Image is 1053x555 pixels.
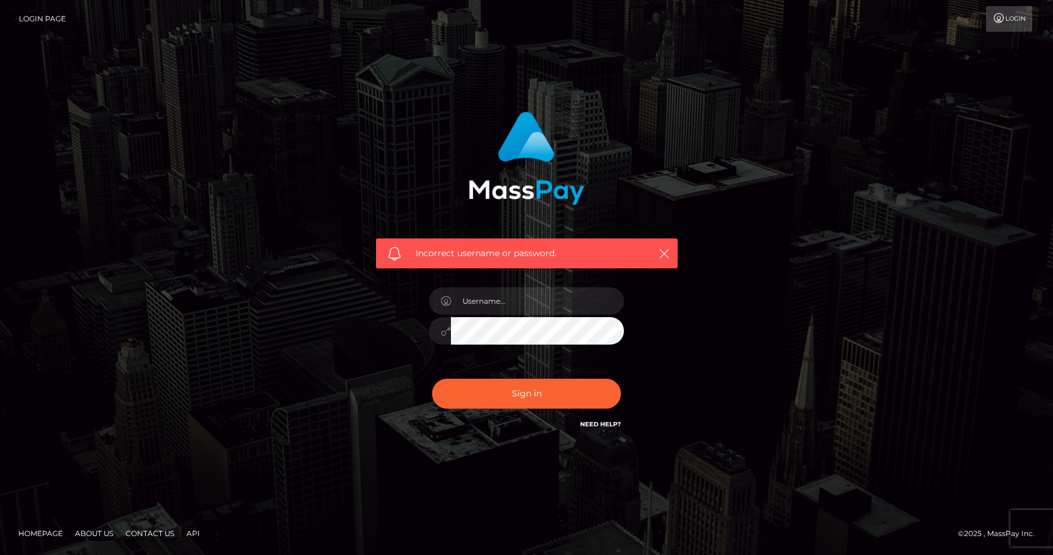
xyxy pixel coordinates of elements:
[121,524,179,543] a: Contact Us
[19,6,66,32] a: Login Page
[451,287,624,315] input: Username...
[70,524,118,543] a: About Us
[416,247,638,260] span: Incorrect username or password.
[182,524,205,543] a: API
[469,112,584,205] img: MassPay Login
[432,379,621,409] button: Sign in
[13,524,68,543] a: Homepage
[986,6,1032,32] a: Login
[580,420,621,428] a: Need Help?
[958,527,1044,540] div: © 2025 , MassPay Inc.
